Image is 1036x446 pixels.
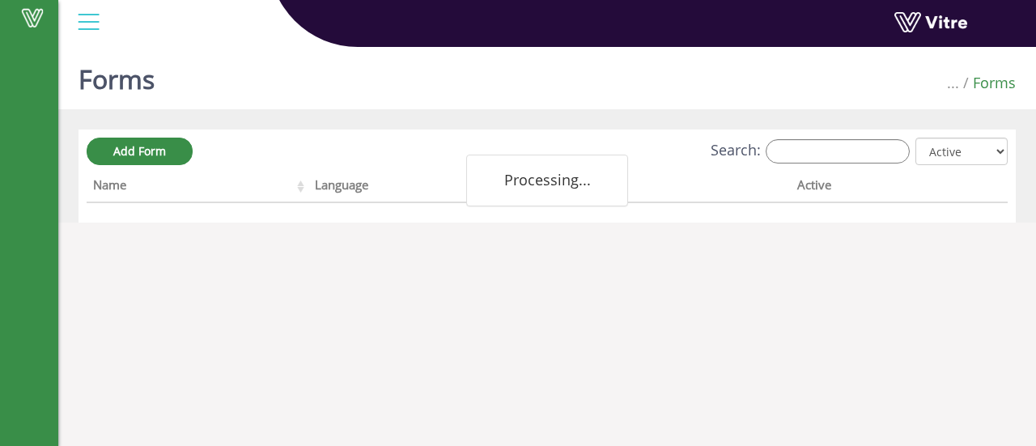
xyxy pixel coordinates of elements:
span: ... [947,73,959,92]
th: Company [553,172,790,203]
th: Name [87,172,308,203]
th: Active [791,172,962,203]
li: Forms [959,73,1016,94]
th: Language [308,172,553,203]
input: Search: [766,139,910,164]
span: Add Form [113,143,166,159]
h1: Forms [79,40,155,109]
a: Add Form [87,138,193,165]
div: Processing... [466,155,628,206]
label: Search: [711,139,910,164]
